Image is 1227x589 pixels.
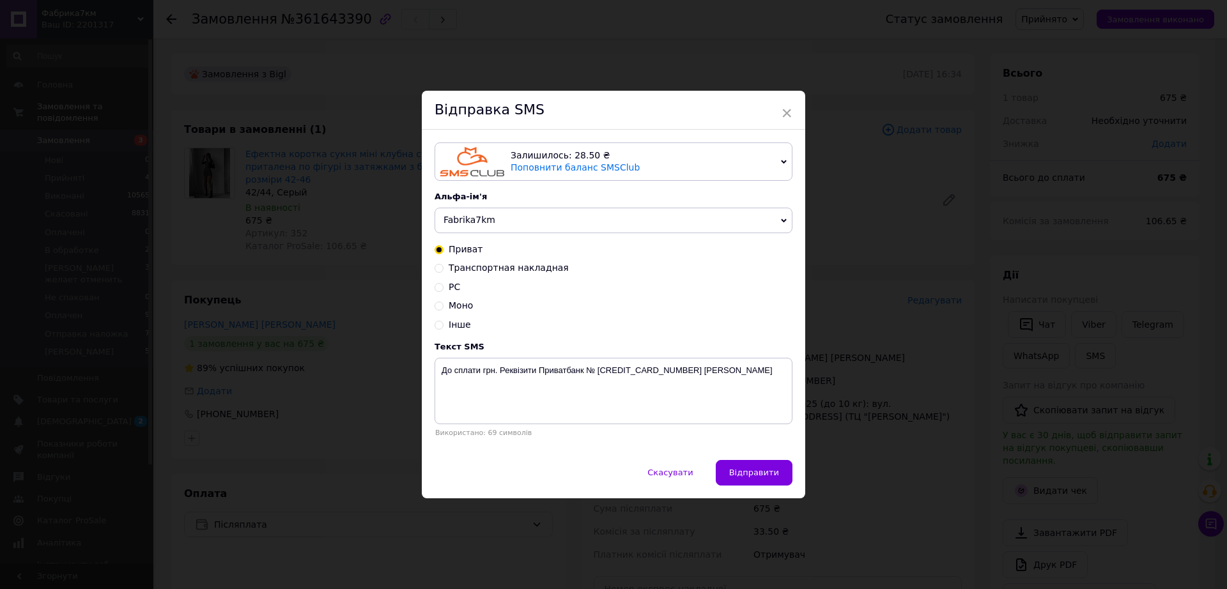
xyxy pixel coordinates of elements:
span: Інше [449,319,471,330]
div: Текст SMS [435,342,792,351]
span: Альфа-ім'я [435,192,487,201]
span: РС [449,282,460,292]
span: Скасувати [647,468,693,477]
span: Транспортная накладная [449,263,569,273]
span: × [781,102,792,124]
div: Відправка SMS [422,91,805,130]
a: Поповнити баланс SMSClub [511,162,640,172]
span: Моно [449,300,473,310]
span: Fabrika7km [444,215,495,225]
div: Використано: 69 символів [435,429,792,437]
textarea: До сплати грн. Реквізити Приватбанк № [CREDIT_CARD_NUMBER] [PERSON_NAME] [435,358,792,424]
button: Відправити [716,460,792,486]
button: Скасувати [634,460,706,486]
div: Залишилось: 28.50 ₴ [511,149,776,162]
span: Приват [449,244,483,254]
span: Відправити [729,468,779,477]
